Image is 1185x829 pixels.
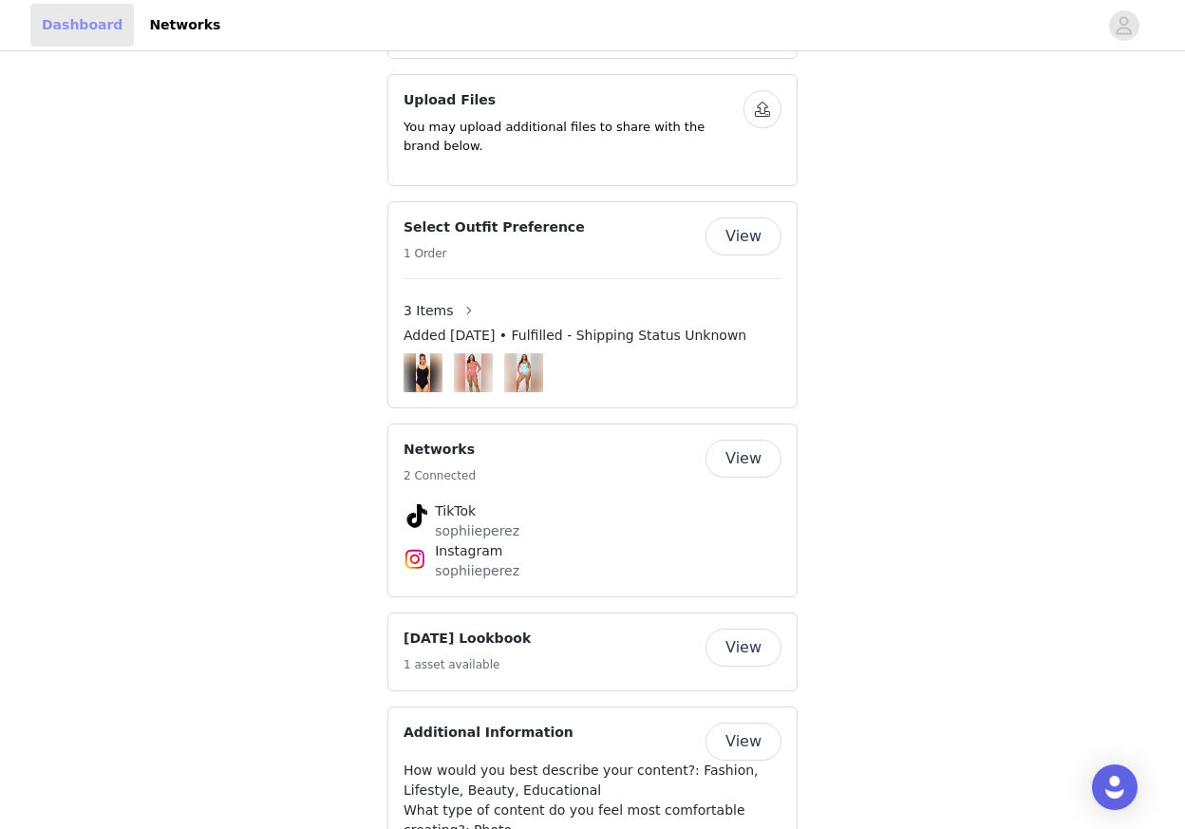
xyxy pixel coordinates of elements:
[404,656,531,673] h5: 1 asset available
[705,217,781,255] button: View
[705,629,781,667] button: View
[404,118,743,155] p: You may upload additional files to share with the brand below.
[404,629,531,649] h4: [DATE] Lookbook
[435,521,750,541] p: sophiieperez
[30,4,134,47] a: Dashboard
[504,349,543,397] img: Image Background Blur
[416,353,431,392] img: #16 OUTFIT
[387,424,798,597] div: Networks
[387,201,798,408] div: Select Outfit Preference
[138,4,232,47] a: Networks
[404,467,476,484] h5: 2 Connected
[435,501,750,521] h4: TikTok
[404,217,585,237] h4: Select Outfit Preference
[454,349,493,397] img: Image Background Blur
[404,440,476,460] h4: Networks
[1092,764,1138,810] div: Open Intercom Messenger
[404,245,585,262] h5: 1 Order
[404,326,746,346] span: Added [DATE] • Fulfilled - Shipping Status Unknown
[1115,10,1133,41] div: avatar
[404,548,426,571] img: Instagram Icon
[435,541,750,561] h4: Instagram
[404,301,454,321] span: 3 Items
[435,561,750,581] p: sophiieperez
[404,763,759,798] span: How would you best describe your content?: Fashion, Lifestyle, Beauty, Educational
[517,353,531,392] img: #14 OUTFIT
[387,612,798,691] div: September 2025 Lookbook
[404,90,743,110] h4: Upload Files
[705,723,781,761] button: View
[705,440,781,478] button: View
[404,349,442,397] img: Image Background Blur
[404,723,574,743] h4: Additional Information
[465,353,481,392] img: #13 OUTFIT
